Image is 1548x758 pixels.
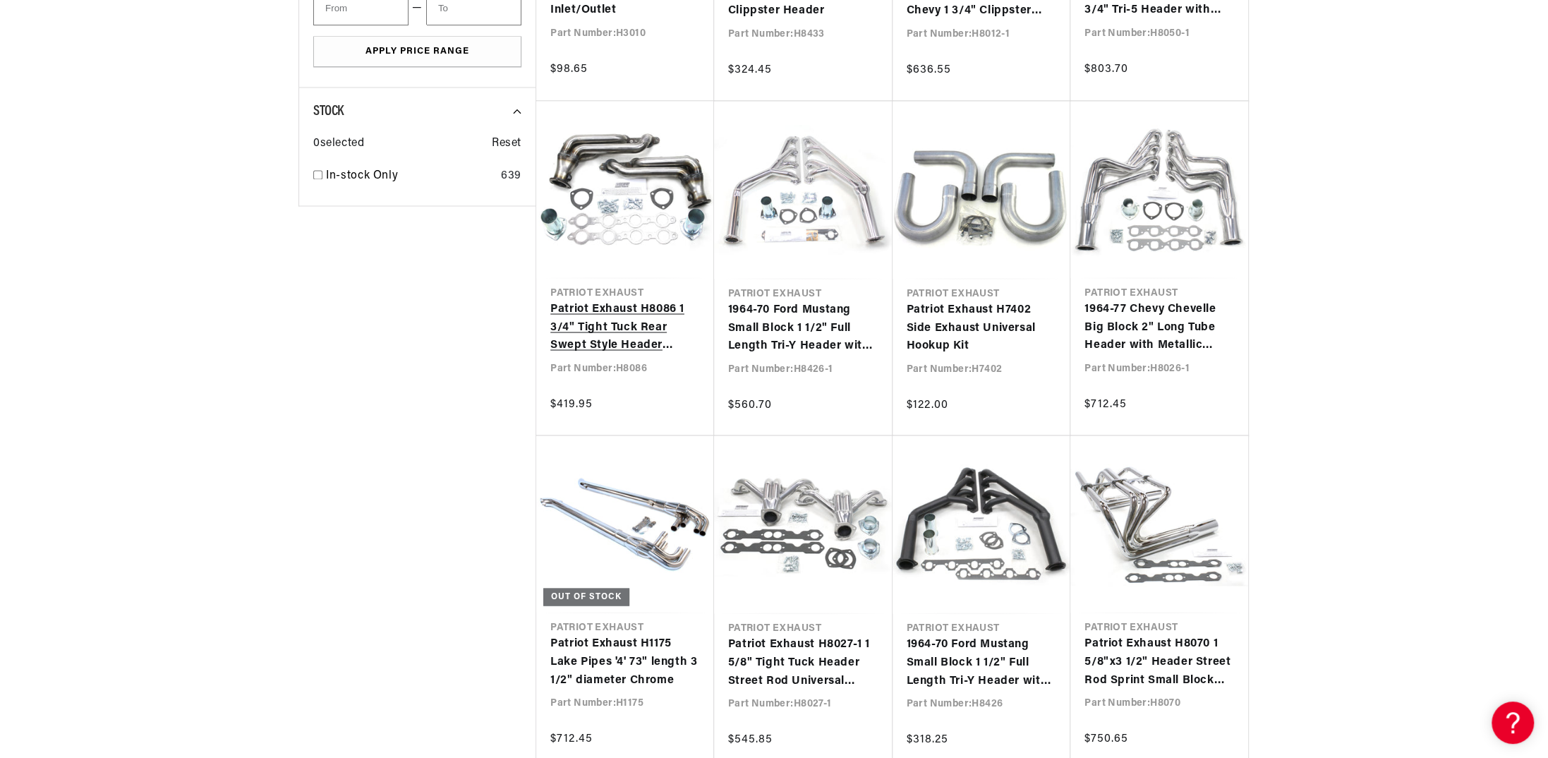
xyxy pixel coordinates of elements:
[501,167,521,186] div: 639
[313,36,521,68] button: Apply Price Range
[492,135,521,153] span: Reset
[313,104,344,119] span: Stock
[326,167,495,186] a: In-stock Only
[313,135,364,153] span: 0 selected
[1084,634,1234,689] a: Patriot Exhaust H8070 1 5/8"x3 1/2" Header Street Rod Sprint Small Block Chevrolet Chrome
[550,634,700,689] a: Patriot Exhaust H1175 Lake Pipes '4' 73" length 3 1/2" diameter Chrome
[728,635,878,690] a: Patriot Exhaust H8027-1 1 5/8" Tight Tuck Header Street Rod Universal Small Block Chevrolet Metal...
[907,301,1057,355] a: Patriot Exhaust H7402 Side Exhaust Universal Hookup Kit
[907,635,1057,690] a: 1964-70 Ford Mustang Small Block 1 1/2" Full Length Tri-Y Header with Hi-Temp Black Coating
[1084,300,1234,354] a: 1964-77 Chevy Chevelle Big Block 2" Long Tube Header with Metallic Ceramic Coating
[550,300,700,354] a: Patriot Exhaust H8086 1 3/4" Tight Tuck Rear Swept Style Header Street Rod Universal LS1/LS6 Raw ...
[728,301,878,355] a: 1964-70 Ford Mustang Small Block 1 1/2" Full Length Tri-Y Header with Metallic Ceramic Coating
